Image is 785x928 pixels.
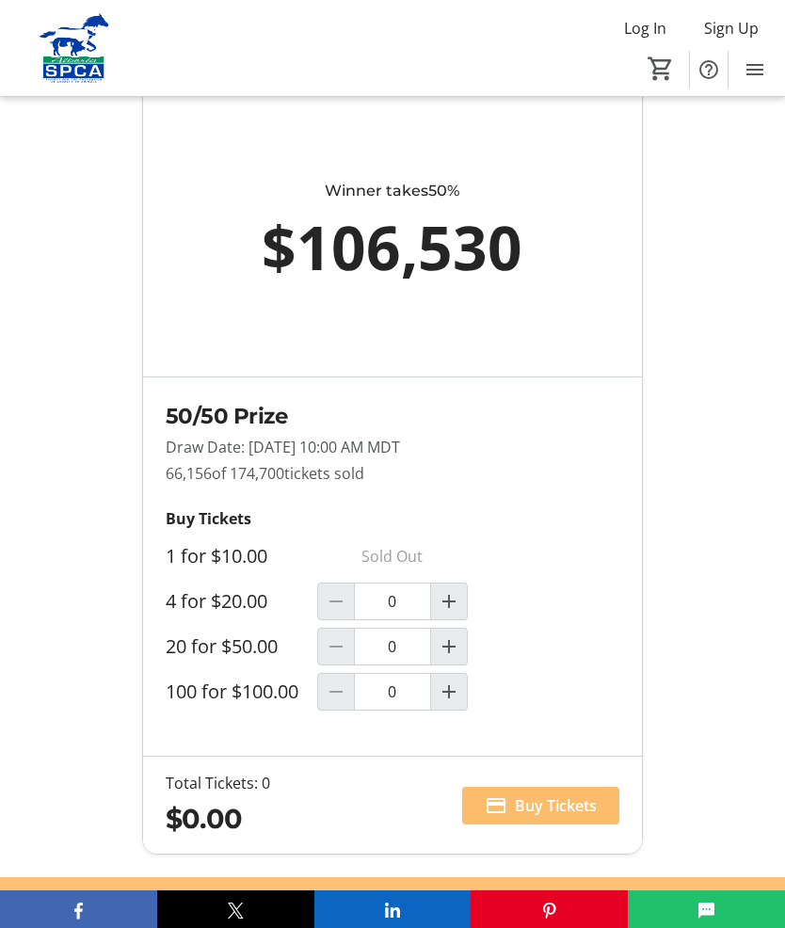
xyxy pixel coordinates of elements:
button: X [157,890,314,928]
button: Cart [644,52,678,86]
label: 1 for $10.00 [166,545,267,568]
div: Total Tickets: 0 [166,772,270,794]
p: 66,156 tickets sold [166,462,619,485]
button: Increment by one [431,674,467,710]
h2: 50/50 Prize [166,400,619,432]
button: SMS [628,890,785,928]
p: Draw Date: [DATE] 10:00 AM MDT [166,436,619,458]
span: Log In [624,17,666,40]
div: $106,530 [181,202,604,293]
button: Increment by one [431,629,467,664]
button: Log In [609,13,681,43]
span: Sign Up [704,17,759,40]
strong: Buy Tickets [166,508,251,529]
button: LinkedIn [314,890,472,928]
label: 20 for $50.00 [166,635,278,658]
div: Winner takes [181,180,604,202]
button: Sign Up [689,13,774,43]
button: Menu [736,51,774,88]
span: Buy Tickets [515,794,597,817]
span: of 174,700 [212,463,284,484]
img: Alberta SPCA's Logo [11,13,136,84]
div: $0.00 [166,798,270,839]
label: 4 for $20.00 [166,590,267,613]
span: 50% [428,182,459,200]
button: Increment by one [431,584,467,619]
button: Pinterest [471,890,628,928]
button: Buy Tickets [462,787,619,824]
label: 100 for $100.00 [166,680,298,703]
p: Sold Out [317,537,468,575]
button: Help [690,51,728,88]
